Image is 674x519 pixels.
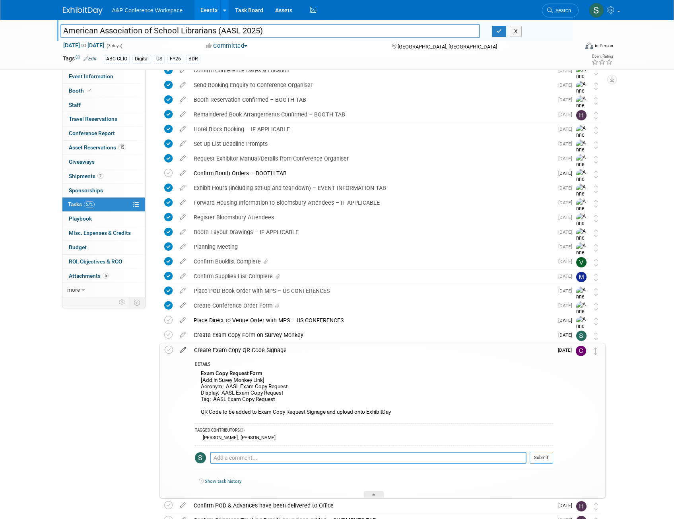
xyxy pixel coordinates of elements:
[558,303,576,308] span: [DATE]
[558,126,576,132] span: [DATE]
[576,95,588,124] img: Anne Weston
[576,346,586,356] img: Christine Ritchlin
[190,225,554,239] div: Booth Layout Drawings – IF APPLICABLE
[190,137,554,151] div: Set Up List Deadline Prompts
[594,288,598,296] i: Move task
[176,111,190,118] a: edit
[190,240,554,254] div: Planning Meeting
[190,78,554,92] div: Send Booking Enquiry to Conference Organiser
[62,198,145,211] a: Tasks57%
[69,144,126,151] span: Asset Reservations
[62,255,145,269] a: ROI, Objectives & ROO
[68,201,95,207] span: Tasks
[558,244,576,250] span: [DATE]
[62,70,145,83] a: Event Information
[558,97,576,103] span: [DATE]
[84,201,95,207] span: 57%
[591,54,613,58] div: Event Rating
[542,4,579,17] a: Search
[558,259,576,264] span: [DATE]
[558,332,576,338] span: [DATE]
[576,331,587,341] img: Samantha Klein
[190,108,554,121] div: Remaindered Book Arrangements Confirmed – BOOTH TAB
[69,116,117,122] span: Travel Reservations
[594,97,598,105] i: Move task
[576,272,587,282] img: Mark Strong
[558,185,576,191] span: [DATE]
[576,242,588,271] img: Anne Weston
[195,434,553,441] div: ,
[176,229,190,236] a: edit
[176,126,190,133] a: edit
[558,200,576,205] span: [DATE]
[398,44,497,50] span: [GEOGRAPHIC_DATA], [GEOGRAPHIC_DATA]
[190,299,554,312] div: Create Conference Order Form
[576,139,588,168] img: Anne Weston
[585,43,593,49] img: Format-Inperson.png
[69,258,122,265] span: ROI, Objectives & ROO
[594,303,598,310] i: Move task
[190,255,554,268] div: Confirm Booklist Complete
[205,478,241,484] a: Show task history
[190,181,554,195] div: Exhibit Hours (including set-up and tear-down) – EVENT INFORMATION TAB
[594,43,613,49] div: In-Person
[69,73,113,79] span: Event Information
[176,199,190,206] a: edit
[69,273,109,279] span: Attachments
[594,215,598,222] i: Move task
[190,328,554,342] div: Create Exam Copy Form on Survey Monkey
[62,212,145,226] a: Playbook
[190,196,554,209] div: Forward Housing Information to Bloomsbury Attendees – IF APPLICABLE
[532,41,614,53] div: Event Format
[576,213,588,241] img: Anne Weston
[104,55,130,63] div: ABC-CLIO
[69,102,81,108] span: Staff
[69,215,92,222] span: Playbook
[594,112,598,119] i: Move task
[576,501,587,511] img: Hannah Siegel
[190,314,554,327] div: Place Direct to Venue Order with MPS – US CONFERENCES
[87,88,91,93] i: Booth reservation complete
[239,435,276,440] div: [PERSON_NAME]
[576,301,588,329] img: Anne Weston
[176,184,190,192] a: edit
[176,67,190,74] a: edit
[176,502,190,509] a: edit
[118,144,126,150] span: 15
[576,169,588,197] img: Anne Weston
[176,331,190,339] a: edit
[558,141,576,147] span: [DATE]
[69,230,131,236] span: Misc. Expenses & Credits
[176,243,190,250] a: edit
[62,283,145,297] a: more
[558,503,576,508] span: [DATE]
[69,187,103,194] span: Sponsorships
[594,503,598,510] i: Move task
[594,347,598,355] i: Move task
[576,228,588,256] img: Anne Weston
[63,54,97,64] td: Tags
[195,368,553,419] div: [Add in Suvey Monkey Link] Acronym: AASL Exam Copy Request Display: AASL Exam Copy Request Tag: A...
[190,284,554,298] div: Place POD Book Order with MPS – US CONFERENCES
[558,170,576,176] span: [DATE]
[176,258,190,265] a: edit
[558,229,576,235] span: [DATE]
[106,43,122,48] span: (3 days)
[594,82,598,90] i: Move task
[201,370,262,376] b: Exam Copy Request Form
[62,226,145,240] a: Misc. Expenses & Credits
[62,155,145,169] a: Giveaways
[62,126,145,140] a: Conference Report
[132,55,151,63] div: Digital
[576,81,588,109] img: Anne Weston
[167,55,183,63] div: FY26
[62,269,145,283] a: Attachments5
[62,141,145,155] a: Asset Reservations15
[558,318,576,323] span: [DATE]
[62,84,145,98] a: Booth
[510,26,522,37] button: X
[176,155,190,162] a: edit
[594,156,598,163] i: Move task
[558,112,576,117] span: [DATE]
[186,55,200,63] div: BDR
